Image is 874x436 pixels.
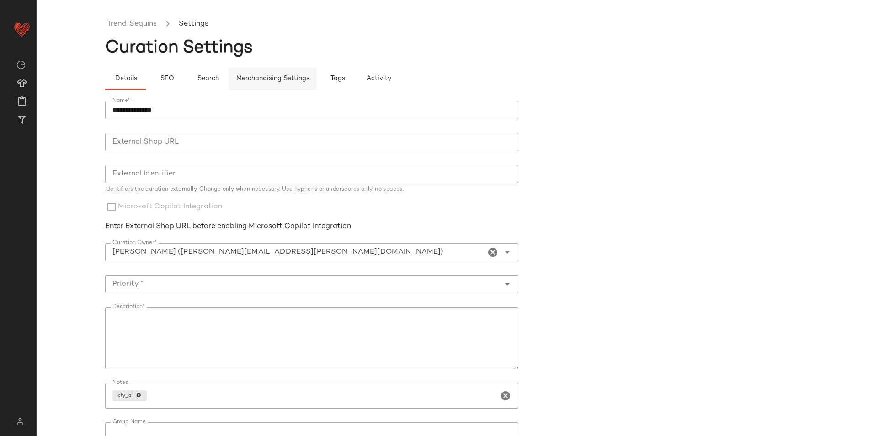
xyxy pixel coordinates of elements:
[105,221,518,232] div: Enter External Shop URL before enabling Microsoft Copilot Integration
[118,392,136,399] span: cfy_ai
[16,60,26,69] img: svg%3e
[330,75,345,82] span: Tags
[236,75,309,82] span: Merchandising Settings
[114,75,137,82] span: Details
[160,75,174,82] span: SEO
[487,247,498,258] i: Clear Curation Owner*
[197,75,219,82] span: Search
[105,187,518,192] div: Identifiers the curation externally. Change only when necessary. Use hyphens or underscores only,...
[105,39,253,57] span: Curation Settings
[11,418,29,425] img: svg%3e
[500,390,511,401] i: Clear Notes
[13,20,31,38] img: heart_red.DM2ytmEG.svg
[177,18,210,30] li: Settings
[502,247,513,258] i: Open
[366,75,391,82] span: Activity
[107,18,157,30] a: Trend: Sequins
[502,279,513,290] i: Open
